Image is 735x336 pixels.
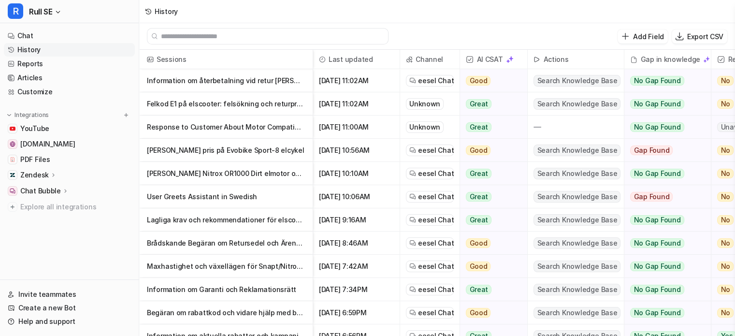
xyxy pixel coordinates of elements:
[20,199,131,215] span: Explore all integrations
[409,77,416,84] img: eeselChat
[409,170,416,177] img: eeselChat
[147,116,305,139] p: Response to Customer About Motor Compatibility Issue
[409,193,416,200] img: eeselChat
[460,232,521,255] button: Good
[533,98,620,110] span: Search Knowledge Base
[466,146,490,155] span: Good
[533,261,620,272] span: Search Knowledge Base
[717,146,734,155] span: No
[409,240,416,247] img: eeselChat
[406,121,444,133] div: Unknown
[717,238,734,248] span: No
[630,285,684,294] span: No Gap Found
[409,238,450,248] a: eesel Chat
[533,191,620,203] span: Search Knowledge Base
[624,185,704,208] button: Gap Found
[672,29,727,44] button: Export CSV
[317,69,396,92] span: [DATE] 11:02AM
[4,71,135,85] a: Articles
[533,284,620,295] span: Search Knowledge Base
[630,122,684,132] span: No Gap Found
[4,110,52,120] button: Integrations
[466,262,490,271] span: Good
[418,76,454,86] span: eesel Chat
[460,208,521,232] button: Great
[10,141,15,147] img: www.rull.se
[409,147,416,154] img: eeselChat
[624,92,704,116] button: No Gap Found
[8,3,23,19] span: R
[409,215,450,225] a: eesel Chat
[20,186,61,196] p: Chat Bubble
[147,139,305,162] p: [PERSON_NAME] pris på Evobike Sport-8 elcykel
[147,185,305,208] p: User Greets Assistant in Swedish
[409,146,450,155] a: eesel Chat
[147,69,305,92] p: Information om återbetalning vid retur [PERSON_NAME]
[317,208,396,232] span: [DATE] 9:16AM
[409,308,450,318] a: eesel Chat
[466,285,491,294] span: Great
[147,255,305,278] p: Maxhastighet och växellägen för Snapt/Nitrox elscooter
[29,5,52,18] span: Rull SE
[460,162,521,185] button: Great
[409,192,450,202] a: eesel Chat
[147,208,305,232] p: Lagliga krav och rekommendationer för elscooter i [GEOGRAPHIC_DATA]
[630,169,684,178] span: No Gap Found
[409,285,450,294] a: eesel Chat
[717,192,734,202] span: No
[628,50,707,69] div: Gap in knowledge
[717,99,734,109] span: No
[466,99,491,109] span: Great
[630,76,684,86] span: No Gap Found
[20,139,75,149] span: [DOMAIN_NAME]
[317,92,396,116] span: [DATE] 11:02AM
[624,301,704,324] button: No Gap Found
[460,139,521,162] button: Good
[460,255,521,278] button: Good
[317,255,396,278] span: [DATE] 7:42AM
[533,214,620,226] span: Search Knowledge Base
[143,50,309,69] span: Sessions
[8,202,17,212] img: explore all integrations
[687,31,723,42] p: Export CSV
[466,76,490,86] span: Good
[409,76,450,86] a: eesel Chat
[20,124,49,133] span: YouTube
[147,232,305,255] p: Brådskande Begäran om Retursedel och Ärendeuppföljning
[10,188,15,194] img: Chat Bubble
[4,288,135,301] a: Invite teammates
[624,255,704,278] button: No Gap Found
[460,301,521,324] button: Good
[630,308,684,318] span: No Gap Found
[418,238,454,248] span: eesel Chat
[4,315,135,328] a: Help and support
[404,50,456,69] span: Channel
[147,278,305,301] p: Information om Garanti och Reklamationsrätt
[630,99,684,109] span: No Gap Found
[466,169,491,178] span: Great
[317,278,396,301] span: [DATE] 7:34PM
[409,217,416,223] img: eeselChat
[466,308,490,318] span: Good
[624,208,704,232] button: No Gap Found
[624,116,704,139] button: No Gap Found
[533,145,620,156] span: Search Knowledge Base
[317,301,396,324] span: [DATE] 6:59PM
[717,308,734,318] span: No
[4,153,135,166] a: PDF FilesPDF Files
[4,137,135,151] a: www.rull.se[DOMAIN_NAME]
[4,85,135,99] a: Customize
[533,307,620,319] span: Search Knowledge Base
[418,215,454,225] span: eesel Chat
[4,122,135,135] a: YouTubeYouTube
[4,57,135,71] a: Reports
[4,200,135,214] a: Explore all integrations
[418,262,454,271] span: eesel Chat
[624,278,704,301] button: No Gap Found
[466,122,491,132] span: Great
[147,92,305,116] p: Felkod E1 på elscooter: felsökning och returprocess
[317,116,396,139] span: [DATE] 11:00AM
[466,238,490,248] span: Good
[533,237,620,249] span: Search Knowledge Base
